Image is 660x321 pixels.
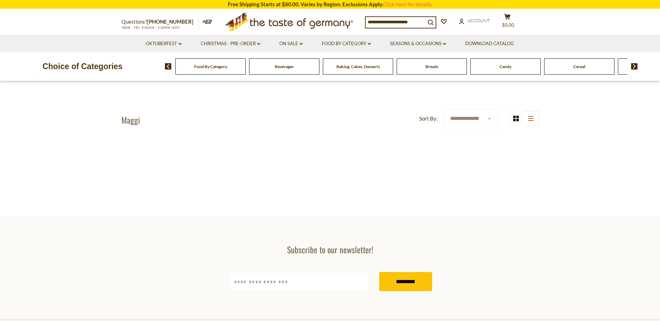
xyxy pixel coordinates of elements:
img: previous arrow [165,63,172,69]
label: Sort By: [419,114,438,123]
span: Account [468,18,490,23]
h3: Subscribe to our newsletter! [228,244,432,255]
a: Account [459,17,490,25]
a: Candy [500,64,511,69]
a: Seasons & Occasions [390,40,446,48]
a: Download Catalog [465,40,514,48]
a: [PHONE_NUMBER] [147,18,193,25]
a: Food By Category [322,40,371,48]
button: $0.00 [497,14,518,31]
h1: Maggi [121,115,140,125]
a: Food By Category [194,64,227,69]
a: Cereal [573,64,585,69]
span: MON - FRI, 9:00AM - 5:00PM (EST) [121,26,181,30]
p: Questions? [121,17,199,26]
a: On Sale [279,40,303,48]
a: Breads [426,64,438,69]
span: $0.00 [502,22,514,28]
a: Oktoberfest [146,40,182,48]
a: Christmas - PRE-ORDER [201,40,260,48]
img: next arrow [631,63,638,69]
a: Beverages [275,64,294,69]
a: Baking, Cakes, Desserts [336,64,380,69]
a: Click here for details. [383,1,432,7]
